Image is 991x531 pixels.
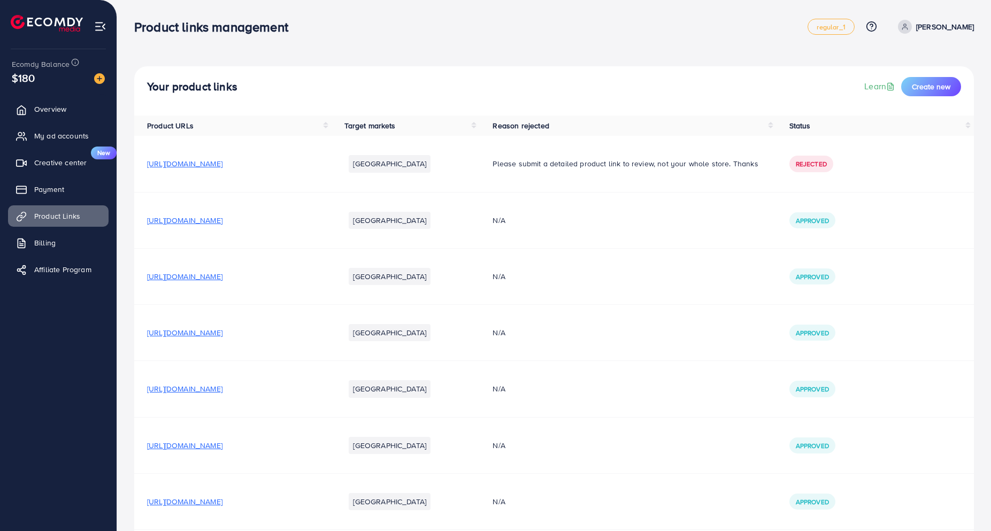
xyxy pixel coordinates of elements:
span: Approved [796,272,829,281]
span: [URL][DOMAIN_NAME] [147,327,222,338]
a: Creative centerNew [8,152,109,173]
a: Learn [864,80,897,93]
span: New [91,147,117,159]
li: [GEOGRAPHIC_DATA] [349,437,431,454]
p: Please submit a detailed product link to review, not your whole store. Thanks [493,157,763,170]
a: [PERSON_NAME] [894,20,974,34]
h4: Your product links [147,80,237,94]
span: Overview [34,104,66,114]
a: Payment [8,179,109,200]
span: Target markets [344,120,395,131]
span: [URL][DOMAIN_NAME] [147,215,222,226]
span: Approved [796,497,829,506]
a: Billing [8,232,109,253]
span: Approved [796,384,829,394]
span: Rejected [796,159,827,168]
span: Approved [796,441,829,450]
img: logo [11,15,83,32]
span: Reason rejected [493,120,549,131]
li: [GEOGRAPHIC_DATA] [349,212,431,229]
img: image [94,73,105,84]
li: [GEOGRAPHIC_DATA] [349,324,431,341]
span: My ad accounts [34,130,89,141]
span: N/A [493,440,505,451]
li: [GEOGRAPHIC_DATA] [349,493,431,510]
h3: Product links management [134,19,297,35]
span: Product URLs [147,120,194,131]
iframe: Chat [946,483,983,523]
button: Create new [901,77,961,96]
span: Create new [912,81,950,92]
span: N/A [493,383,505,394]
p: [PERSON_NAME] [916,20,974,33]
span: Approved [796,216,829,225]
a: Overview [8,98,109,120]
span: N/A [493,496,505,507]
a: Product Links [8,205,109,227]
span: N/A [493,327,505,338]
span: Ecomdy Balance [12,59,70,70]
span: [URL][DOMAIN_NAME] [147,496,222,507]
span: regular_1 [817,24,845,30]
span: N/A [493,271,505,282]
span: Affiliate Program [34,264,91,275]
li: [GEOGRAPHIC_DATA] [349,268,431,285]
span: [URL][DOMAIN_NAME] [147,158,222,169]
span: [URL][DOMAIN_NAME] [147,440,222,451]
span: Product Links [34,211,80,221]
span: N/A [493,215,505,226]
span: $180 [12,70,35,86]
a: Affiliate Program [8,259,109,280]
span: Creative center [34,157,87,168]
li: [GEOGRAPHIC_DATA] [349,380,431,397]
li: [GEOGRAPHIC_DATA] [349,155,431,172]
span: Billing [34,237,56,248]
a: My ad accounts [8,125,109,147]
span: Payment [34,184,64,195]
span: Status [789,120,811,131]
a: regular_1 [808,19,854,35]
img: menu [94,20,106,33]
span: Approved [796,328,829,337]
span: [URL][DOMAIN_NAME] [147,271,222,282]
span: [URL][DOMAIN_NAME] [147,383,222,394]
